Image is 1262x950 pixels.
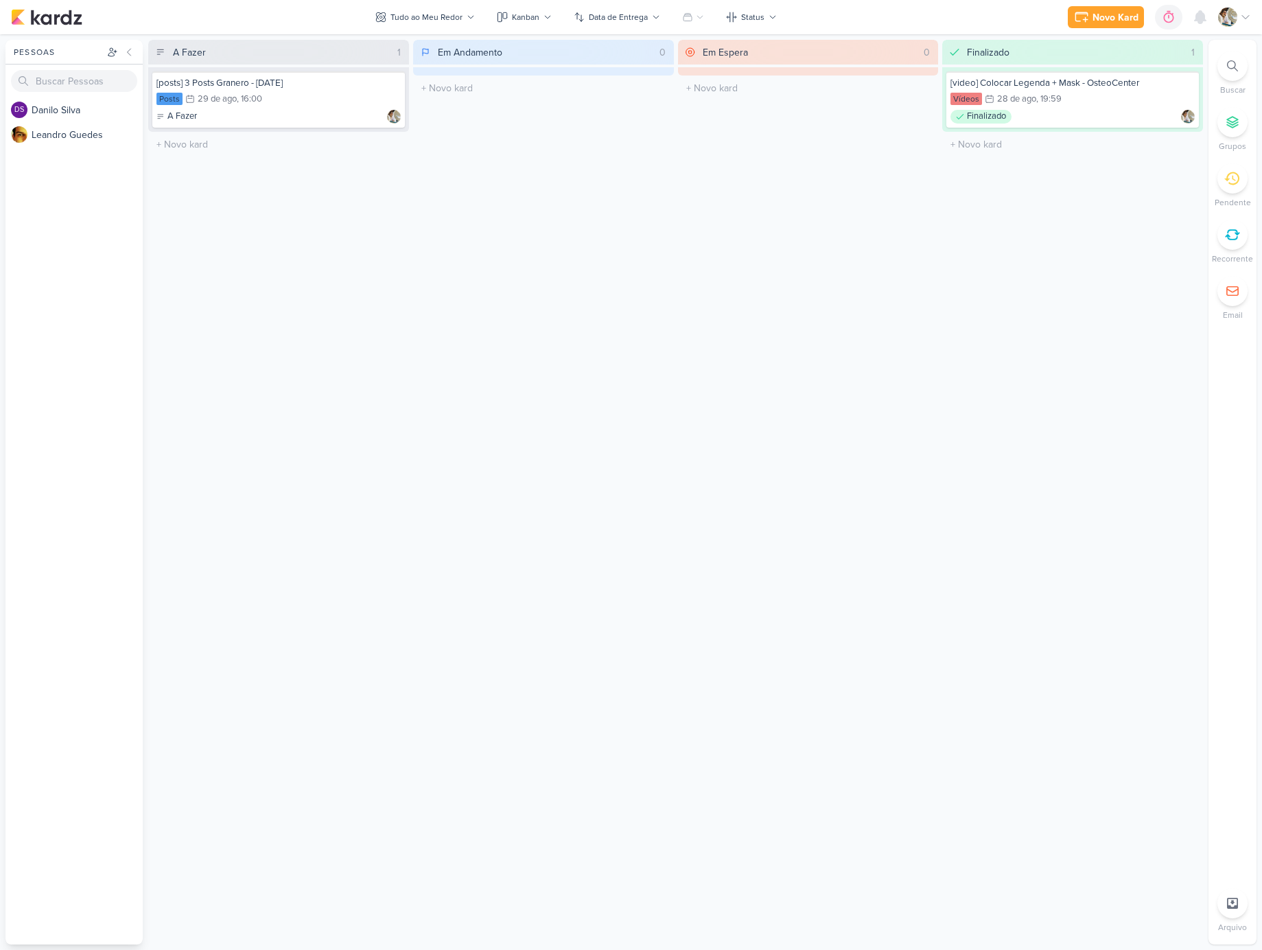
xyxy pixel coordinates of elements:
li: Ctrl + F [1208,51,1257,96]
p: A Fazer [167,110,197,124]
div: [posts] 3 Posts Granero - Setembro 2025 [156,77,401,89]
img: kardz.app [11,9,82,25]
img: Raphael Simas [1218,8,1237,27]
p: Email [1223,309,1243,321]
div: Pessoas [11,46,104,58]
div: 1 [1186,45,1200,60]
div: , 16:00 [237,95,262,104]
p: Arquivo [1218,921,1247,934]
p: Recorrente [1212,253,1253,265]
input: + Novo kard [681,78,936,98]
div: Em Andamento [438,45,502,60]
div: Responsável: Raphael Simas [1181,110,1195,124]
input: Buscar Pessoas [11,70,137,92]
div: 1 [392,45,406,60]
div: 29 de ago [198,95,237,104]
div: Finalizado [967,45,1009,60]
p: Pendente [1215,196,1251,209]
img: Leandro Guedes [11,126,27,143]
div: 0 [918,45,935,60]
button: Novo Kard [1068,6,1144,28]
div: , 19:59 [1036,95,1062,104]
p: Grupos [1219,140,1246,152]
input: + Novo kard [151,135,406,154]
div: 0 [654,45,671,60]
div: Em Espera [703,45,748,60]
img: Raphael Simas [387,110,401,124]
div: D a n i l o S i l v a [32,103,143,117]
div: L e a n d r o G u e d e s [32,128,143,142]
img: Raphael Simas [1181,110,1195,124]
div: Posts [156,93,183,105]
p: Finalizado [967,110,1006,124]
p: Buscar [1220,84,1246,96]
input: + Novo kard [945,135,1200,154]
div: A Fazer [156,110,197,124]
div: Novo Kard [1092,10,1138,25]
div: Finalizado [950,110,1012,124]
div: A Fazer [173,45,206,60]
p: DS [14,106,24,114]
div: Responsável: Raphael Simas [387,110,401,124]
div: Vídeos [950,93,982,105]
input: + Novo kard [416,78,671,98]
div: Danilo Silva [11,102,27,118]
div: [video] Colocar Legenda + Mask - OsteoCenter [950,77,1195,89]
div: 28 de ago [997,95,1036,104]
